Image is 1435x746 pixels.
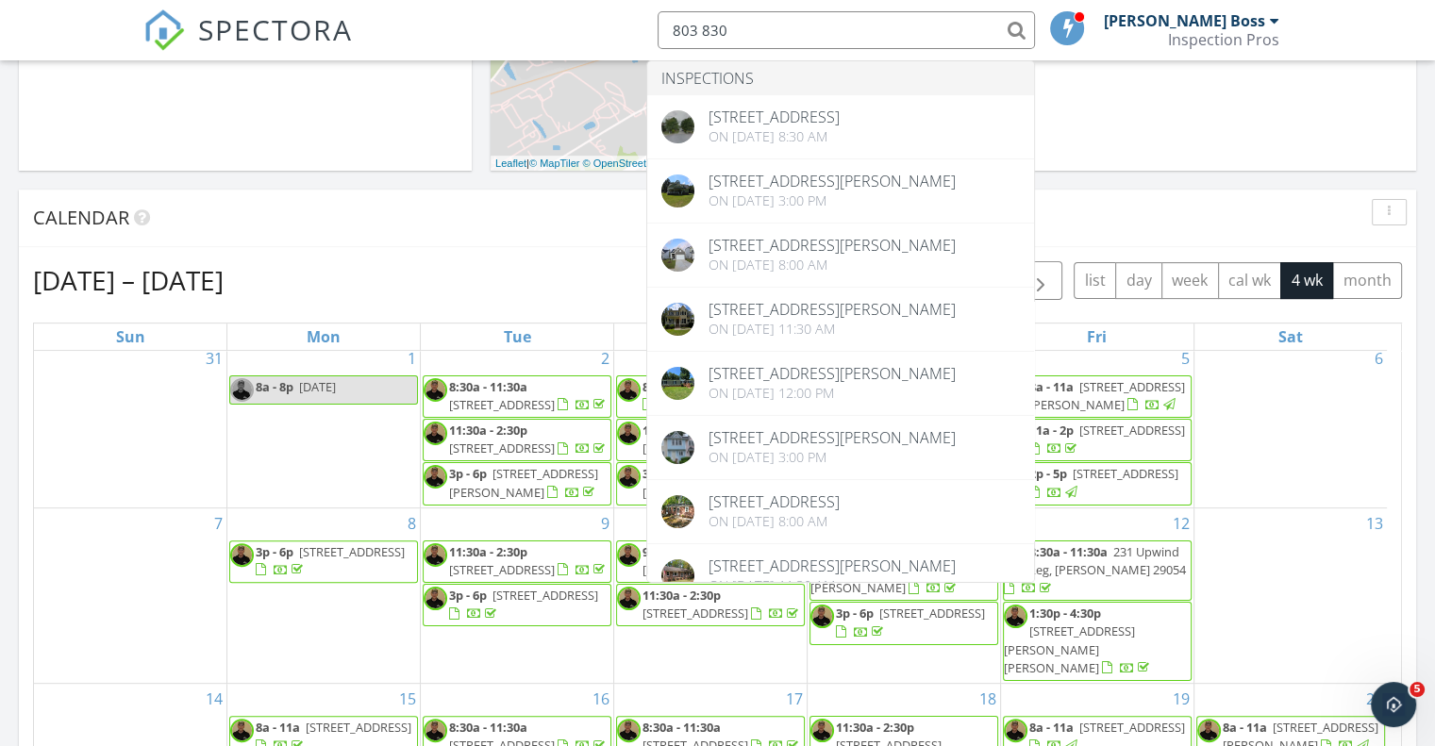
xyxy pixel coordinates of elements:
[614,507,808,683] td: Go to September 10, 2025
[1193,507,1387,683] td: Go to September 13, 2025
[1410,682,1425,697] span: 5
[879,605,985,622] span: [STREET_ADDRESS]
[661,495,694,528] img: 8456285%2Fcover_photos%2F5DRdMBNYcAKFgSqW7Kgv%2Foriginal.8456285-1744296597952
[424,378,447,402] img: 20241213_180012.jpg
[642,605,748,622] span: [STREET_ADDRESS]
[1218,262,1282,299] button: cal wk
[1275,323,1307,350] a: Saturday
[424,422,447,445] img: 20241213_180012.jpg
[661,239,694,272] img: 9287123%2Fcover_photos%2F1ejDamVkUNc0VA5Mc9xG%2Foriginal.jpg
[661,367,694,400] img: 8735041%2Fcover_photos%2Fy19JdmA7y1gvPKqbIbld%2Foriginal.jpg
[1004,543,1186,596] a: 8:30a - 11:30a 231 Upwind Leg, [PERSON_NAME] 29054
[1177,343,1193,373] a: Go to September 5, 2025
[614,343,808,508] td: Go to September 3, 2025
[782,684,807,714] a: Go to September 17, 2025
[616,462,805,505] a: 3p - 6p [STREET_ADDRESS][PERSON_NAME]
[395,684,420,714] a: Go to September 15, 2025
[256,543,405,578] a: 3p - 6p [STREET_ADDRESS]
[449,422,527,439] span: 11:30a - 2:30p
[617,422,641,445] img: 20241213_180012.jpg
[423,540,611,583] a: 11:30a - 2:30p [STREET_ADDRESS]
[809,602,998,644] a: 3p - 6p [STREET_ADDRESS]
[616,375,805,418] a: 8a - 11a [STREET_ADDRESS]
[617,378,641,402] img: 20241213_180012.jpg
[642,465,680,482] span: 3p - 6p
[423,419,611,461] a: 11:30a - 2:30p [STREET_ADDRESS]
[597,343,613,373] a: Go to September 2, 2025
[230,543,254,567] img: 20241213_180012.jpg
[709,238,956,253] div: [STREET_ADDRESS][PERSON_NAME]
[256,719,300,736] span: 8a - 11a
[1003,419,1192,461] a: 11a - 2p [STREET_ADDRESS]
[661,110,694,143] img: streetview
[1003,375,1192,418] a: 8a - 11a [STREET_ADDRESS][PERSON_NAME]
[642,465,792,500] a: 3p - 6p [STREET_ADDRESS][PERSON_NAME]
[709,578,956,593] div: On [DATE] 11:30 am
[642,422,802,456] a: 11:30a - 2:30p [STREET_ADDRESS]
[1362,684,1387,714] a: Go to September 20, 2025
[230,719,254,742] img: 20241213_180012.jpg
[617,465,641,489] img: 20241213_180012.jpg
[1332,262,1402,299] button: month
[229,540,418,583] a: 3p - 6p [STREET_ADDRESS]
[449,439,555,456] span: [STREET_ADDRESS]
[449,396,555,413] span: [STREET_ADDRESS]
[616,419,805,461] a: 11:30a - 2:30p [STREET_ADDRESS]
[495,157,526,169] a: Leaflet
[642,543,798,578] span: [STREET_ADDRESS][PERSON_NAME]
[449,543,527,560] span: 11:30a - 2:30p
[449,465,487,482] span: 3p - 6p
[1197,719,1221,742] img: 20241213_180012.jpg
[709,450,956,465] div: On [DATE] 3:00 pm
[491,156,728,172] div: |
[421,343,614,508] td: Go to September 2, 2025
[647,61,1034,95] li: Inspections
[1004,622,1135,675] span: [STREET_ADDRESS][PERSON_NAME][PERSON_NAME]
[202,343,226,373] a: Go to August 31, 2025
[836,719,914,736] span: 11:30a - 2:30p
[709,257,956,273] div: On [DATE] 8:00 am
[836,605,985,639] a: 3p - 6p [STREET_ADDRESS]
[709,386,956,401] div: On [DATE] 12:00 pm
[256,543,293,560] span: 3p - 6p
[1029,719,1074,736] span: 8a - 11a
[1004,605,1153,676] a: 1:30p - 4:30p [STREET_ADDRESS][PERSON_NAME][PERSON_NAME]
[424,543,447,567] img: 20241213_180012.jpg
[449,543,609,578] a: 11:30a - 2:30p [STREET_ADDRESS]
[492,587,598,604] span: [STREET_ADDRESS]
[709,174,956,189] div: [STREET_ADDRESS][PERSON_NAME]
[647,95,1034,158] a: [STREET_ADDRESS] On [DATE] 8:30 am
[449,587,487,604] span: 3p - 6p
[583,157,724,169] a: © OpenStreetMap contributors
[1029,543,1108,560] span: 8:30a - 11:30a
[529,157,580,169] a: © MapTiler
[617,543,641,567] img: 20241213_180012.jpg
[709,302,956,317] div: [STREET_ADDRESS][PERSON_NAME]
[112,323,149,350] a: Sunday
[227,507,421,683] td: Go to September 8, 2025
[424,465,447,489] img: 20241213_180012.jpg
[976,684,1000,714] a: Go to September 18, 2025
[1029,422,1185,456] a: 11a - 2p [STREET_ADDRESS]
[1223,719,1267,736] span: 8a - 11a
[1029,378,1185,413] span: [STREET_ADDRESS][PERSON_NAME]
[1074,262,1116,299] button: list
[1003,462,1192,505] a: 2p - 5p [STREET_ADDRESS]
[198,9,353,49] span: SPECTORA
[647,288,1034,351] a: [STREET_ADDRESS][PERSON_NAME] On [DATE] 11:30 am
[642,719,721,736] span: 8:30a - 11:30a
[661,303,694,336] img: 8829394%2Fcover_photos%2F8N6wDK4UVAisXbDDQLCE%2Foriginal.jpg
[1019,261,1063,300] button: Next
[424,719,447,742] img: 20241213_180012.jpg
[421,507,614,683] td: Go to September 9, 2025
[709,558,956,573] div: [STREET_ADDRESS][PERSON_NAME]
[709,494,840,509] div: [STREET_ADDRESS]
[642,587,721,604] span: 11:30a - 2:30p
[404,343,420,373] a: Go to September 1, 2025
[1003,602,1192,681] a: 1:30p - 4:30p [STREET_ADDRESS][PERSON_NAME][PERSON_NAME]
[424,587,447,610] img: 20241213_180012.jpg
[423,584,611,626] a: 3p - 6p [STREET_ADDRESS]
[1104,11,1265,30] div: [PERSON_NAME] Boss
[661,431,694,464] img: 8665430%2Fcover_photos%2FJgO9aA5Cl3nACO3BRSvg%2Foriginal.8665430-1747088472141
[143,9,185,51] img: The Best Home Inspection Software - Spectora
